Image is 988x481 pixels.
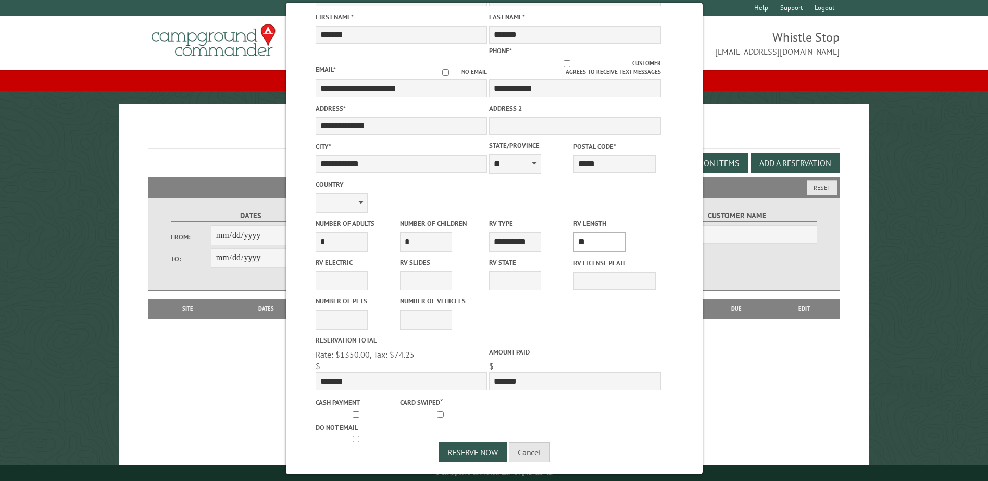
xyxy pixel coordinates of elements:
label: Number of Vehicles [399,296,482,306]
label: Address 2 [489,104,660,113]
label: Card swiped [399,396,482,408]
label: Last Name [489,12,660,22]
span: $ [489,361,494,371]
label: Do not email [315,423,397,433]
label: Email [315,65,335,74]
button: Edit Add-on Items [659,153,748,173]
label: First Name [315,12,486,22]
label: State/Province [489,141,571,150]
button: Cancel [509,442,550,462]
label: Customer Name [658,210,817,222]
img: Campground Commander [148,20,279,61]
button: Add a Reservation [751,153,840,173]
span: Rate: $1350.00, Tax: $74.25 [315,349,414,360]
label: RV Type [489,219,571,229]
span: $ [315,361,320,371]
label: Amount paid [489,347,660,357]
th: Site [154,299,221,318]
small: © Campground Commander LLC. All rights reserved. [435,470,553,476]
label: Number of Adults [315,219,397,229]
button: Reset [807,180,837,195]
label: To: [171,254,210,264]
label: Number of Children [399,219,482,229]
input: Customer agrees to receive text messages [502,60,632,67]
th: Dates [222,299,311,318]
label: Customer agrees to receive text messages [489,59,660,77]
label: RV License Plate [573,258,656,268]
h2: Filters [148,177,839,197]
h1: Reservations [148,120,839,149]
label: From: [171,232,210,242]
button: Reserve Now [439,442,507,462]
input: No email [430,69,461,76]
label: No email [430,68,487,77]
label: City [315,142,486,151]
label: Postal Code [573,142,656,151]
label: RV Electric [315,258,397,268]
a: ? [440,397,442,404]
label: RV Length [573,219,656,229]
label: Dates [171,210,330,222]
label: Reservation Total [315,335,486,345]
label: Country [315,180,486,189]
label: Phone [489,46,512,55]
label: RV Slides [399,258,482,268]
label: RV State [489,258,571,268]
th: Edit [769,299,840,318]
th: Due [704,299,769,318]
label: Address [315,104,486,113]
label: Number of Pets [315,296,397,306]
label: Cash payment [315,398,397,408]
